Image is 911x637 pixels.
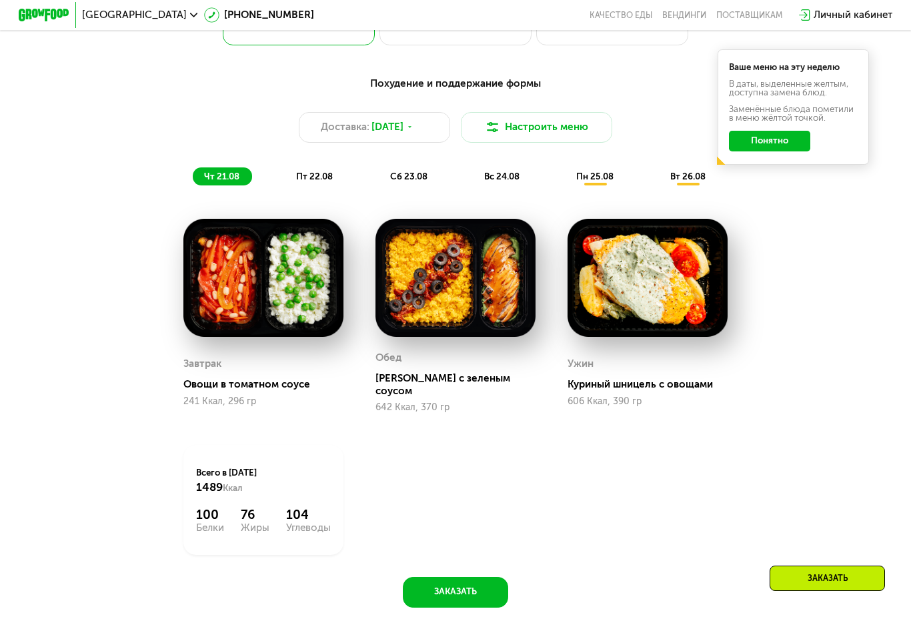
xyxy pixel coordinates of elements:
[81,76,830,92] div: Похудение и поддержание формы
[183,354,221,373] div: Завтрак
[403,577,508,608] button: Заказать
[196,523,224,533] div: Белки
[321,119,369,135] span: Доставка:
[196,508,224,523] div: 100
[716,10,782,20] div: поставщикам
[662,10,706,20] a: Вендинги
[196,480,223,494] span: 1489
[241,508,269,523] div: 76
[183,378,354,391] div: Овощи в томатном соусе
[375,372,546,398] div: [PERSON_NAME] с зеленым соусом
[82,10,187,20] span: [GEOGRAPHIC_DATA]
[296,171,333,181] span: пт 22.08
[286,523,331,533] div: Углеводы
[729,63,858,71] div: Ваше меню на эту неделю
[204,171,239,181] span: чт 21.08
[729,105,858,123] div: Заменённые блюда пометили в меню жёлтой точкой.
[183,396,343,407] div: 241 Ккал, 296 гр
[568,396,728,407] div: 606 Ккал, 390 гр
[461,112,613,143] button: Настроить меню
[729,131,810,151] button: Понятно
[375,348,401,367] div: Обед
[196,467,331,495] div: Всего в [DATE]
[484,171,520,181] span: вс 24.08
[375,402,536,413] div: 642 Ккал, 370 гр
[576,171,614,181] span: пн 25.08
[568,354,594,373] div: Ужин
[814,7,892,23] div: Личный кабинет
[371,119,403,135] span: [DATE]
[770,566,885,591] div: Заказать
[590,10,652,20] a: Качество еды
[568,378,738,391] div: Куриный шницель с овощами
[204,7,314,23] a: [PHONE_NUMBER]
[390,171,427,181] span: сб 23.08
[223,483,243,493] span: Ккал
[670,171,706,181] span: вт 26.08
[729,79,858,97] div: В даты, выделенные желтым, доступна замена блюд.
[241,523,269,533] div: Жиры
[286,508,331,523] div: 104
